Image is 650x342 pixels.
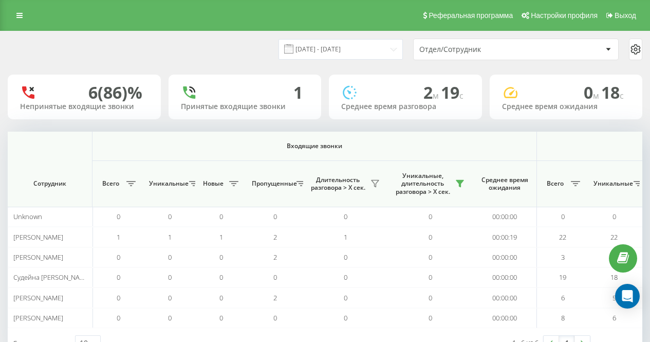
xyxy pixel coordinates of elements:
span: 0 [612,212,616,221]
span: 0 [273,273,277,282]
span: [PERSON_NAME] [13,293,63,302]
span: 0 [273,313,277,322]
td: 00:00:00 [473,267,537,287]
span: Всего [98,179,123,188]
span: Unknown [13,212,42,221]
span: 8 [561,313,565,322]
span: м [593,90,601,101]
span: 1 [117,232,120,242]
span: 0 [219,273,223,282]
span: 0 [429,313,432,322]
span: [PERSON_NAME] [13,253,63,262]
span: [PERSON_NAME] [13,232,63,242]
span: Уникальные [149,179,186,188]
span: Уникальные, длительность разговора > Х сек. [393,172,452,196]
span: 2 [273,293,277,302]
td: 00:00:00 [473,308,537,328]
span: Реферальная программа [429,11,513,20]
span: 2 [273,253,277,262]
div: Среднее время ожидания [502,102,630,111]
span: 19 [559,273,566,282]
span: 0 [117,273,120,282]
div: 1 [293,83,303,102]
span: 0 [117,293,120,302]
span: Выход [615,11,636,20]
span: Пропущенные [252,179,293,188]
span: 0 [429,273,432,282]
span: 0 [273,212,277,221]
span: 0 [344,212,347,221]
span: 19 [441,81,463,103]
div: Open Intercom Messenger [615,284,640,309]
span: 0 [219,313,223,322]
div: Среднее время разговора [341,102,470,111]
span: 3 [561,253,565,262]
span: 0 [117,212,120,221]
div: Отдел/Сотрудник [419,45,542,54]
span: 1 [344,232,347,242]
span: 0 [344,293,347,302]
span: 0 [429,253,432,262]
span: 0 [168,253,172,262]
div: Непринятые входящие звонки [20,102,148,111]
td: 00:00:00 [473,287,537,308]
span: 0 [117,313,120,322]
span: 0 [168,273,172,282]
span: 5 [612,293,616,302]
span: 1 [219,232,223,242]
span: 0 [168,293,172,302]
span: 22 [610,232,618,242]
span: 1 [168,232,172,242]
span: Всего [542,179,568,188]
span: 0 [168,212,172,221]
span: 6 [561,293,565,302]
td: 00:00:00 [473,207,537,227]
span: Входящие звонки [119,142,510,150]
span: 0 [344,313,347,322]
span: 0 [429,232,432,242]
span: Среднее время ожидания [480,176,529,192]
span: c [620,90,624,101]
span: 2 [273,232,277,242]
span: м [433,90,441,101]
span: 0 [429,293,432,302]
span: 0 [344,273,347,282]
span: 0 [117,253,120,262]
span: 0 [168,313,172,322]
span: 2 [423,81,441,103]
span: Настройки профиля [531,11,598,20]
div: Принятые входящие звонки [181,102,309,111]
td: 00:00:19 [473,227,537,247]
span: 18 [601,81,624,103]
span: 0 [584,81,601,103]
span: Длительность разговора > Х сек. [308,176,367,192]
span: 0 [561,212,565,221]
span: 0 [219,253,223,262]
span: [PERSON_NAME] [13,313,63,322]
td: 00:00:00 [473,247,537,267]
span: Судейна [PERSON_NAME] [13,273,91,282]
span: Новые [200,179,226,188]
span: 0 [344,253,347,262]
span: c [459,90,463,101]
span: 22 [559,232,566,242]
span: 0 [219,293,223,302]
span: 0 [429,212,432,221]
span: Уникальные [593,179,630,188]
span: 6 [612,313,616,322]
div: 6 (86)% [88,83,142,102]
span: Сотрудник [16,179,83,188]
span: 18 [610,273,618,282]
span: 0 [219,212,223,221]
